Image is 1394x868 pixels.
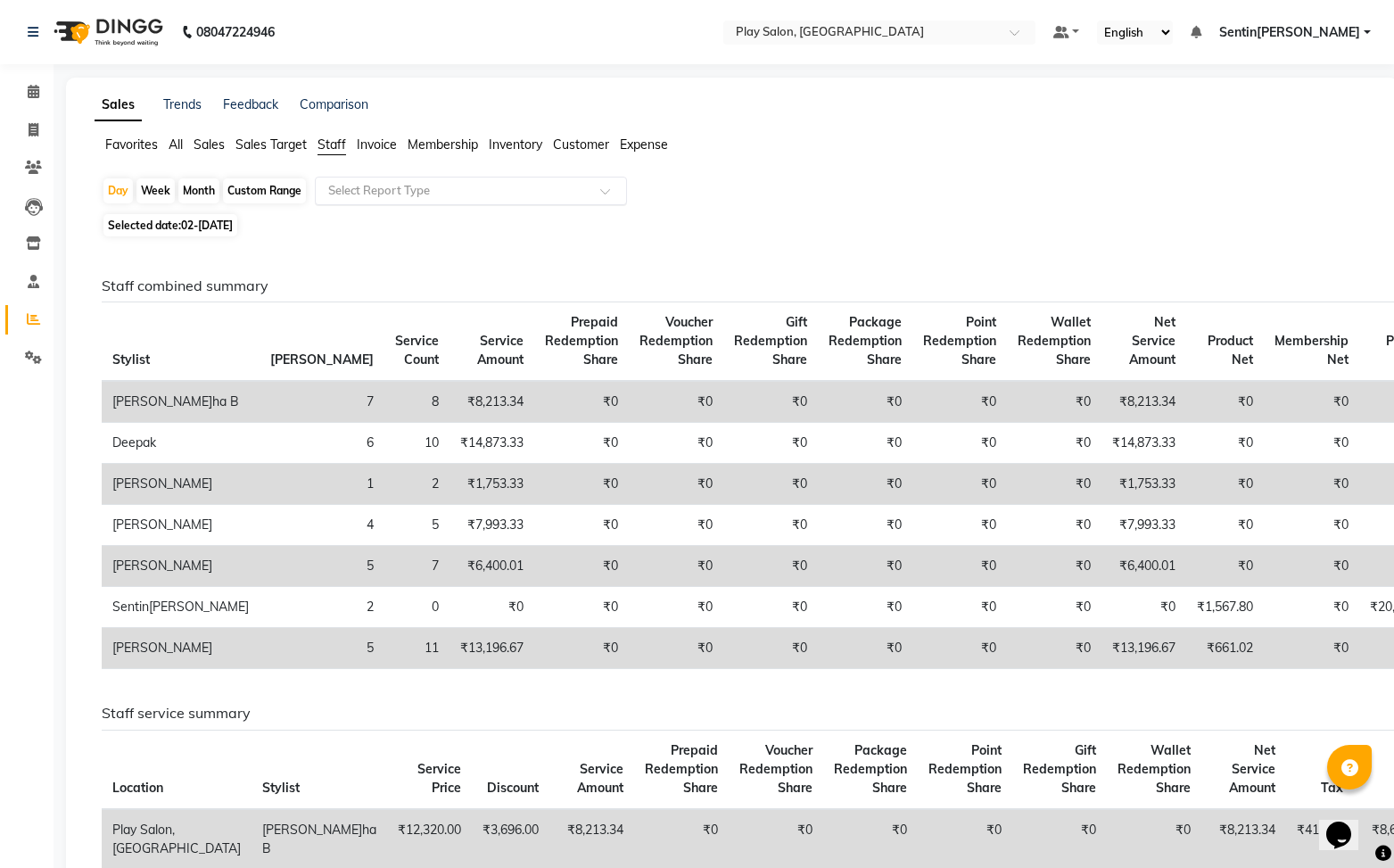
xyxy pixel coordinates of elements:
div: Custom Range [223,178,306,203]
td: ₹0 [723,464,818,505]
td: ₹0 [723,546,818,587]
h6: Staff service summary [102,705,1356,722]
td: ₹0 [1264,423,1359,464]
td: ₹0 [629,628,723,669]
td: Sentin[PERSON_NAME] [102,587,260,628]
span: Wallet Redemption Share [1018,314,1091,368]
td: ₹0 [912,546,1007,587]
td: ₹6,400.01 [1101,546,1186,587]
td: ₹0 [1007,505,1101,546]
td: 6 [260,423,384,464]
span: Net Service Amount [1229,742,1275,796]
td: [PERSON_NAME] [102,628,260,669]
td: ₹0 [912,505,1007,546]
td: ₹0 [723,628,818,669]
span: Selected date: [103,214,237,236]
td: 5 [384,505,450,546]
td: 8 [384,381,450,423]
a: Feedback [223,96,278,112]
td: ₹0 [1007,381,1101,423]
span: Point Redemption Share [928,742,1002,796]
span: Sales [194,136,225,153]
span: Voucher Redemption Share [639,314,713,368]
td: 7 [384,546,450,587]
td: ₹0 [912,464,1007,505]
td: ₹0 [629,464,723,505]
span: Gift Redemption Share [734,314,807,368]
b: 08047224946 [196,7,275,57]
span: Expense [620,136,668,153]
td: ₹0 [912,381,1007,423]
span: Point Redemption Share [923,314,996,368]
div: Day [103,178,133,203]
td: ₹0 [1186,381,1264,423]
span: Discount [487,780,539,796]
span: Service Amount [477,333,524,368]
span: Customer [553,136,609,153]
td: ₹0 [818,464,912,505]
td: ₹0 [1186,546,1264,587]
td: ₹0 [1186,464,1264,505]
span: Package Redemption Share [834,742,907,796]
span: Product Net [1208,333,1253,368]
td: ₹0 [1007,546,1101,587]
td: 10 [384,423,450,464]
td: 4 [260,505,384,546]
td: ₹7,993.33 [450,505,534,546]
span: Service Amount [577,761,623,796]
td: ₹0 [1007,587,1101,628]
td: 2 [384,464,450,505]
td: ₹661.02 [1186,628,1264,669]
td: ₹0 [534,381,629,423]
td: ₹1,567.80 [1186,587,1264,628]
span: Favorites [105,136,158,153]
td: ₹0 [818,546,912,587]
span: [PERSON_NAME] [270,351,374,368]
td: ₹0 [1264,546,1359,587]
span: Tax [1321,780,1343,796]
td: ₹7,993.33 [1101,505,1186,546]
td: ₹0 [629,546,723,587]
span: Voucher Redemption Share [739,742,812,796]
span: Inventory [489,136,542,153]
span: Location [112,780,163,796]
td: ₹0 [629,587,723,628]
span: Membership [408,136,478,153]
td: ₹0 [1101,587,1186,628]
td: ₹8,213.34 [450,381,534,423]
td: ₹0 [1264,587,1359,628]
td: ₹0 [534,587,629,628]
td: ₹1,753.33 [450,464,534,505]
td: ₹13,196.67 [1101,628,1186,669]
td: ₹0 [818,505,912,546]
img: logo [45,7,168,57]
td: 7 [260,381,384,423]
td: ₹0 [1186,423,1264,464]
td: ₹0 [534,546,629,587]
td: ₹0 [818,381,912,423]
span: Prepaid Redemption Share [645,742,718,796]
td: [PERSON_NAME] [102,505,260,546]
td: ₹0 [1186,505,1264,546]
h6: Staff combined summary [102,277,1356,294]
td: ₹0 [723,587,818,628]
td: 5 [260,628,384,669]
span: Sales Target [235,136,307,153]
td: ₹0 [818,628,912,669]
span: Membership Net [1274,333,1349,368]
span: Invoice [357,136,397,153]
td: ₹0 [818,423,912,464]
td: ₹13,196.67 [450,628,534,669]
td: ₹0 [629,423,723,464]
td: 11 [384,628,450,669]
td: ₹14,873.33 [1101,423,1186,464]
td: 5 [260,546,384,587]
span: Service Count [395,333,439,368]
td: ₹0 [1264,505,1359,546]
td: ₹0 [912,587,1007,628]
span: Package Redemption Share [829,314,902,368]
td: Deepak [102,423,260,464]
td: ₹0 [1264,381,1359,423]
td: ₹14,873.33 [450,423,534,464]
td: ₹0 [629,381,723,423]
